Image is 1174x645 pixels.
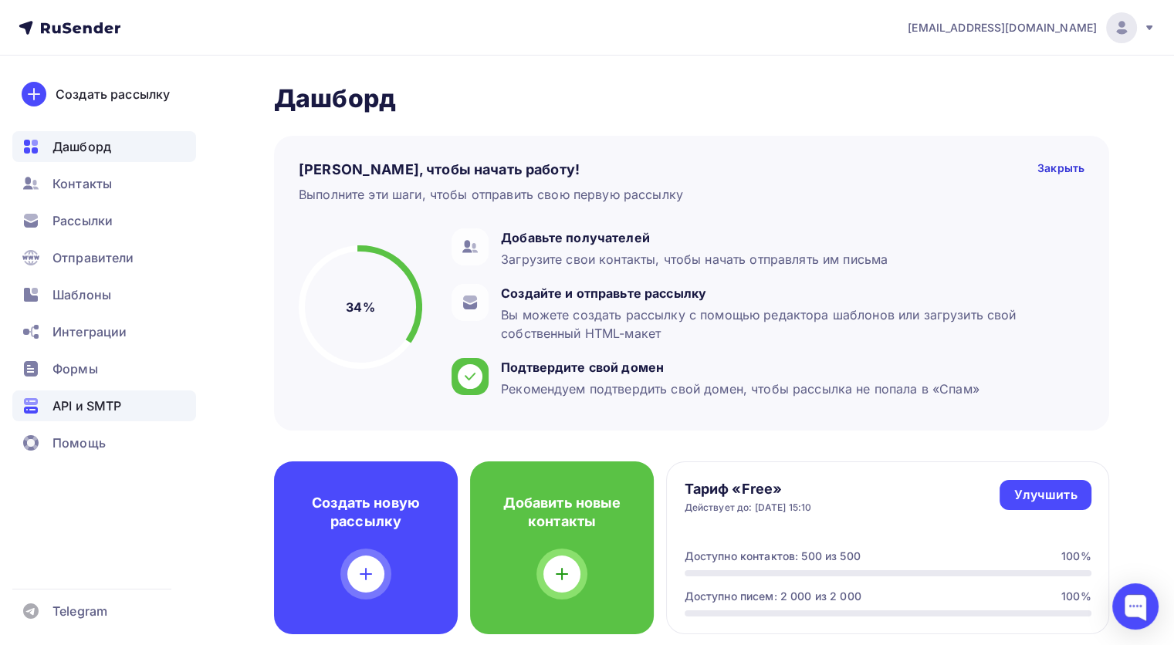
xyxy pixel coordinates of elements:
div: Выполните эти шаги, чтобы отправить свою первую рассылку [299,185,683,204]
h4: Создать новую рассылку [299,494,433,531]
span: Шаблоны [52,285,111,304]
h4: Добавить новые контакты [495,494,629,531]
div: Доступно контактов: 500 из 500 [685,549,861,564]
span: Дашборд [52,137,111,156]
div: 100% [1061,589,1091,604]
h5: 34% [346,298,374,316]
span: Интеграции [52,322,127,341]
span: Контакты [52,174,112,193]
div: Закрыть [1037,160,1084,179]
div: Рекомендуем подтвердить свой домен, чтобы рассылка не попала в «Спам» [501,380,979,398]
div: Создать рассылку [56,85,170,103]
div: Вы можете создать рассылку с помощью редактора шаблонов или загрузить свой собственный HTML-макет [501,306,1077,343]
h4: Тариф «Free» [685,480,812,498]
div: Загрузите свои контакты, чтобы начать отправлять им письма [501,250,888,268]
span: Telegram [52,602,107,620]
a: Контакты [12,168,196,199]
a: Шаблоны [12,279,196,310]
a: Отправители [12,242,196,273]
span: Отправители [52,248,134,267]
div: Доступно писем: 2 000 из 2 000 [685,589,861,604]
span: [EMAIL_ADDRESS][DOMAIN_NAME] [908,20,1097,35]
div: Улучшить [1013,486,1077,504]
a: Рассылки [12,205,196,236]
span: Рассылки [52,211,113,230]
div: 100% [1061,549,1091,564]
span: Формы [52,360,98,378]
span: API и SMTP [52,397,121,415]
span: Помощь [52,434,106,452]
h2: Дашборд [274,83,1109,114]
a: Формы [12,353,196,384]
div: Добавьте получателей [501,228,888,247]
h4: [PERSON_NAME], чтобы начать работу! [299,160,580,179]
a: Дашборд [12,131,196,162]
div: Создайте и отправьте рассылку [501,284,1077,302]
div: Действует до: [DATE] 15:10 [685,501,812,514]
div: Подтвердите свой домен [501,358,979,377]
a: [EMAIL_ADDRESS][DOMAIN_NAME] [908,12,1155,43]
